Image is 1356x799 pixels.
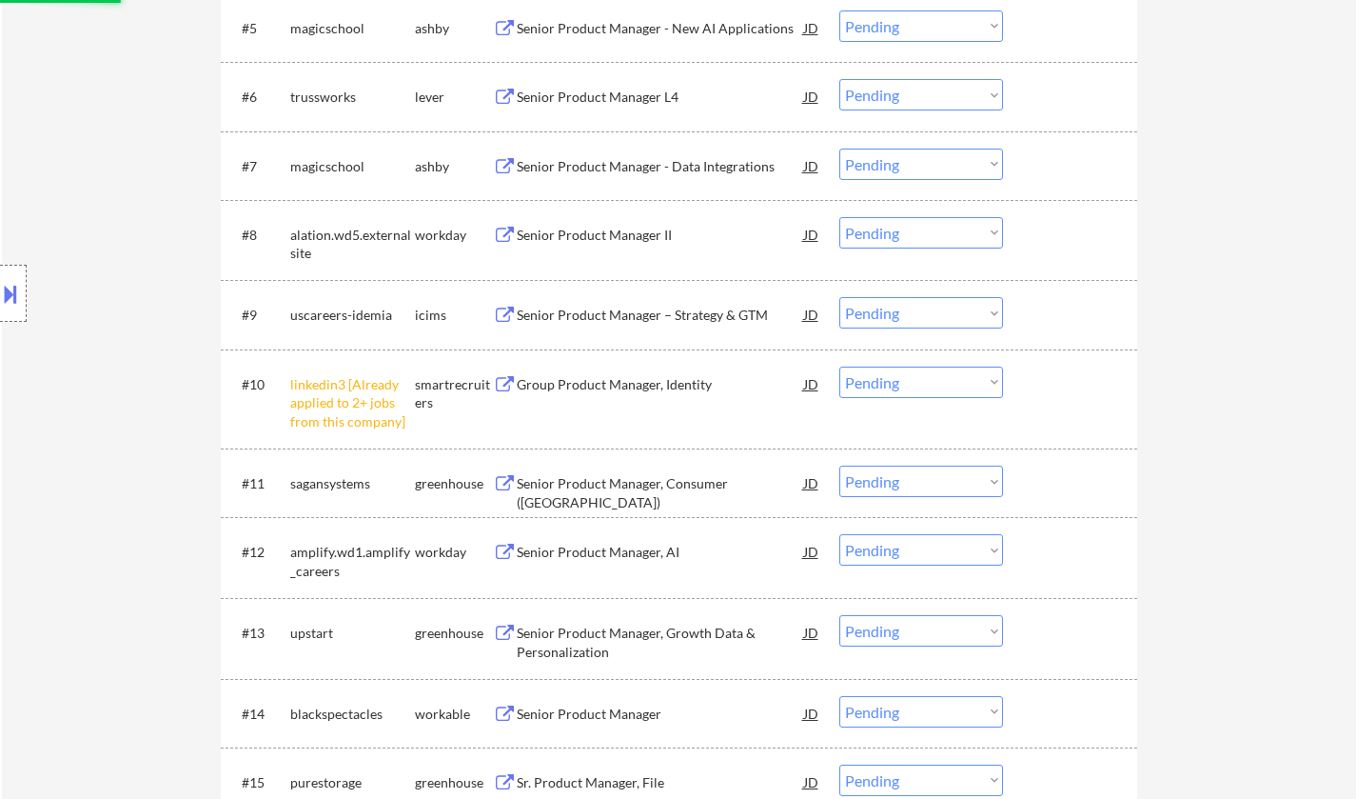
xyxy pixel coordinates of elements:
div: #13 [242,624,275,643]
div: linkedin3 [Already applied to 2+ jobs from this company] [290,375,415,431]
div: JD [802,615,821,649]
div: #6 [242,88,275,107]
div: ashby [415,157,493,176]
div: amplify.wd1.amplify_careers [290,543,415,580]
div: JD [802,367,821,401]
div: Group Product Manager, Identity [517,375,804,394]
div: workday [415,543,493,562]
div: JD [802,149,821,183]
div: greenhouse [415,624,493,643]
div: alation.wd5.externalsite [290,226,415,263]
div: Senior Product Manager L4 [517,88,804,107]
div: upstart [290,624,415,643]
div: JD [802,297,821,331]
div: purestorage [290,773,415,792]
div: lever [415,88,493,107]
div: Senior Product Manager – Strategy & GTM [517,306,804,325]
div: Senior Product Manager II [517,226,804,245]
div: #15 [242,773,275,792]
div: Sr. Product Manager, File [517,773,804,792]
div: sagansystems [290,474,415,493]
div: JD [802,10,821,45]
div: icims [415,306,493,325]
div: JD [802,534,821,569]
div: #14 [242,705,275,724]
div: Senior Product Manager, Growth Data & Personalization [517,624,804,661]
div: trussworks [290,88,415,107]
div: greenhouse [415,474,493,493]
div: ashby [415,19,493,38]
div: workable [415,705,493,724]
div: Senior Product Manager, AI [517,543,804,562]
div: magicschool [290,19,415,38]
div: Senior Product Manager, Consumer ([GEOGRAPHIC_DATA]) [517,474,804,511]
div: JD [802,466,821,500]
div: greenhouse [415,773,493,792]
div: Senior Product Manager [517,705,804,724]
div: JD [802,79,821,113]
div: #11 [242,474,275,493]
div: JD [802,696,821,730]
div: smartrecruiters [415,375,493,412]
div: Senior Product Manager - Data Integrations [517,157,804,176]
div: #5 [242,19,275,38]
div: Senior Product Manager - New AI Applications [517,19,804,38]
div: uscareers-idemia [290,306,415,325]
div: workday [415,226,493,245]
div: JD [802,765,821,799]
div: blackspectacles [290,705,415,724]
div: magicschool [290,157,415,176]
div: JD [802,217,821,251]
div: #12 [242,543,275,562]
